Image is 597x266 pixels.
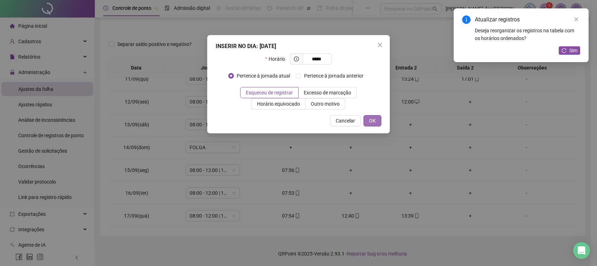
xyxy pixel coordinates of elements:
button: Sim [559,46,580,55]
span: Sim [569,47,577,54]
span: Pertence à jornada atual [234,72,293,80]
span: Cancelar [336,117,355,125]
span: close [574,17,579,22]
div: Deseja reorganizar os registros na tabela com os horários ordenados? [475,27,580,42]
span: clock-circle [294,56,299,61]
label: Horário [265,53,289,65]
span: reload [562,48,566,53]
span: Pertence à jornada anterior [301,72,366,80]
div: Open Intercom Messenger [573,242,590,259]
span: OK [369,117,376,125]
button: OK [363,115,381,126]
a: Close [572,15,580,23]
button: Cancelar [330,115,361,126]
span: Horário equivocado [257,101,300,107]
span: Esqueceu de registrar [246,90,293,95]
div: INSERIR NO DIA : [DATE] [216,42,381,51]
span: close [377,42,383,48]
button: Close [374,39,386,51]
span: Outro motivo [311,101,340,107]
span: info-circle [462,15,471,24]
span: Excesso de marcação [304,90,351,95]
div: Atualizar registros [475,15,580,24]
